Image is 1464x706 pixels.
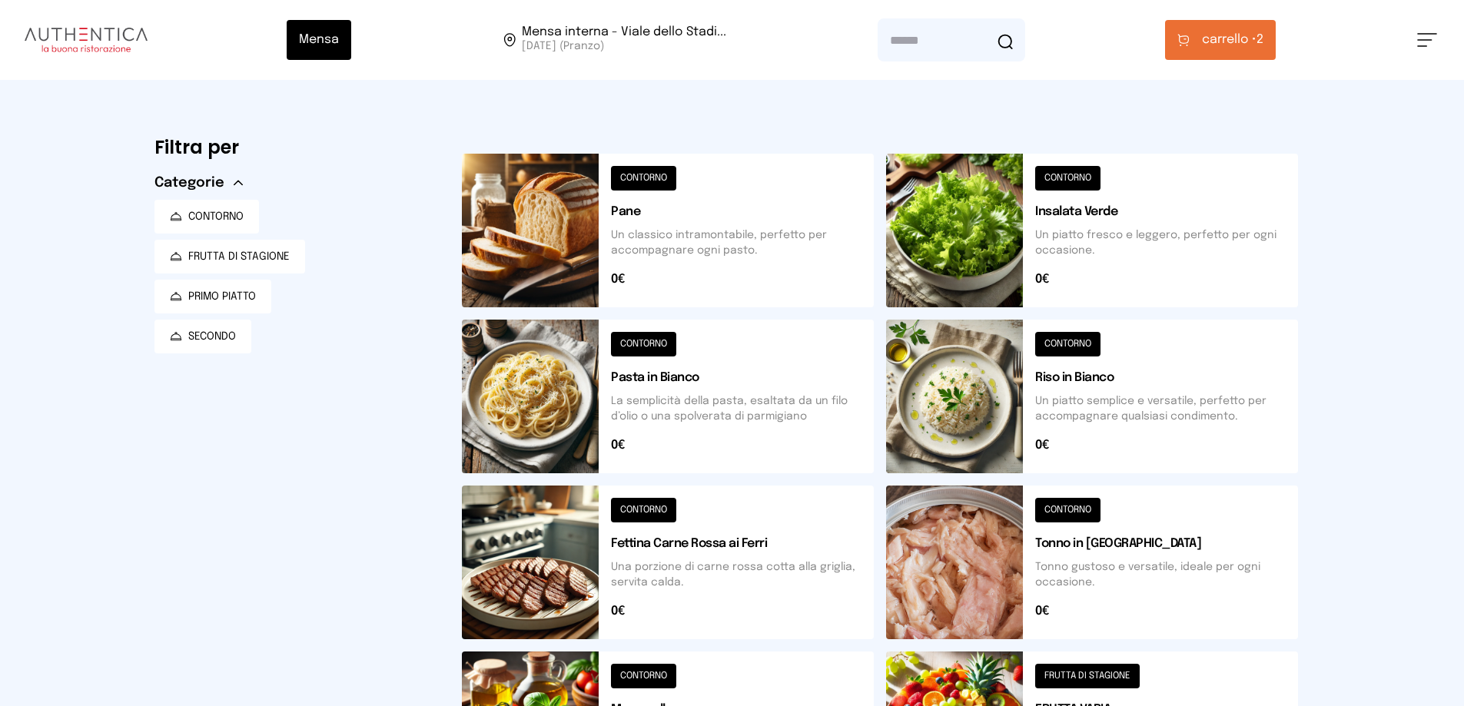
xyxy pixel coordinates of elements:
[1165,20,1276,60] button: carrello •2
[154,320,251,353] button: SECONDO
[522,38,726,54] span: [DATE] (Pranzo)
[1202,31,1257,49] span: carrello •
[154,172,243,194] button: Categorie
[154,135,437,160] h6: Filtra per
[188,289,256,304] span: PRIMO PIATTO
[188,329,236,344] span: SECONDO
[154,172,224,194] span: Categorie
[287,20,351,60] button: Mensa
[522,26,726,54] span: Viale dello Stadio, 77, 05100 Terni TR, Italia
[25,28,148,52] img: logo.8f33a47.png
[1202,31,1263,49] span: 2
[188,249,290,264] span: FRUTTA DI STAGIONE
[154,200,259,234] button: CONTORNO
[154,240,305,273] button: FRUTTA DI STAGIONE
[188,209,244,224] span: CONTORNO
[154,280,271,313] button: PRIMO PIATTO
